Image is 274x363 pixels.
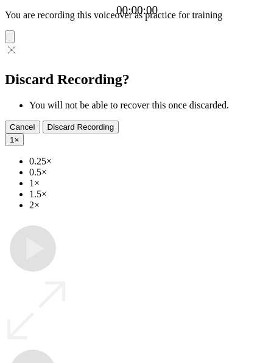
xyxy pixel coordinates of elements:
button: Cancel [5,121,40,133]
li: 2× [29,200,269,211]
li: 0.5× [29,167,269,178]
button: Discard Recording [43,121,119,133]
p: You are recording this voiceover as practice for training [5,10,269,21]
span: 1 [10,135,14,144]
li: 0.25× [29,156,269,167]
li: 1.5× [29,189,269,200]
h2: Discard Recording? [5,71,269,88]
a: 00:00:00 [116,4,158,17]
li: 1× [29,178,269,189]
button: 1× [5,133,24,146]
li: You will not be able to recover this once discarded. [29,100,269,111]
